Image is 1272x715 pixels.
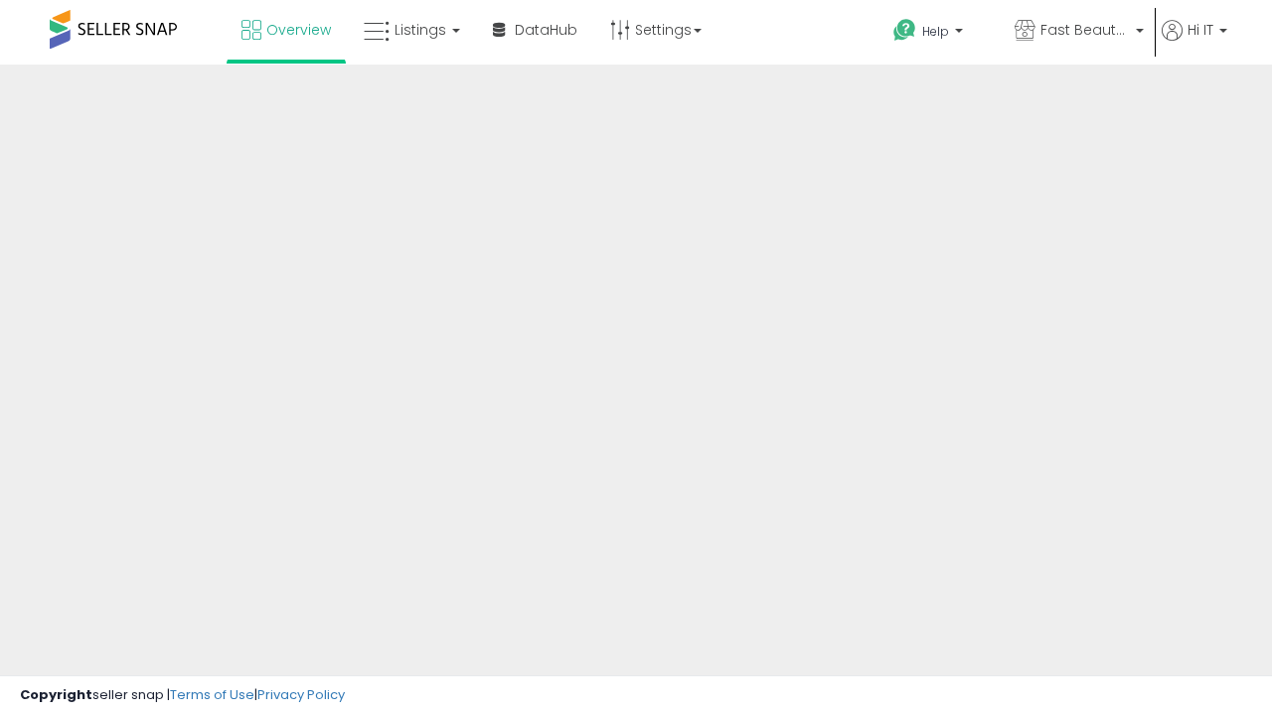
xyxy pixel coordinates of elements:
[515,20,577,40] span: DataHub
[1188,20,1213,40] span: Hi IT
[266,20,331,40] span: Overview
[1162,20,1227,65] a: Hi IT
[395,20,446,40] span: Listings
[170,685,254,704] a: Terms of Use
[20,686,345,705] div: seller snap | |
[877,3,997,65] a: Help
[20,685,92,704] strong: Copyright
[257,685,345,704] a: Privacy Policy
[892,18,917,43] i: Get Help
[922,23,949,40] span: Help
[1040,20,1130,40] span: Fast Beauty ([GEOGRAPHIC_DATA])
